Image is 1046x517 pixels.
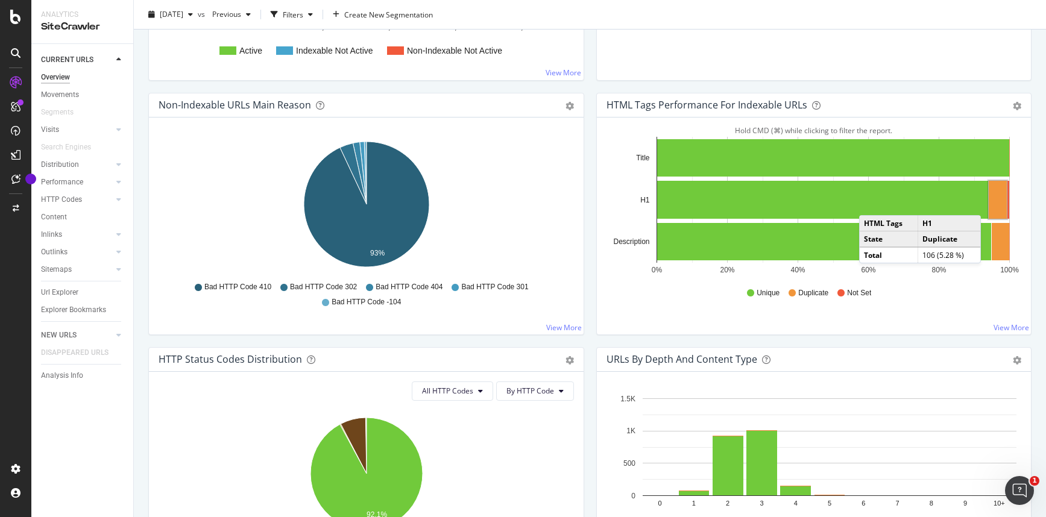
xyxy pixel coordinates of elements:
a: View More [994,322,1029,333]
text: Indexable Not Active [296,46,373,55]
a: Visits [41,124,113,136]
td: State [860,231,918,248]
text: 1,000 [317,22,338,31]
div: Analysis Info [41,369,83,382]
text: Active [239,46,262,55]
span: 2025 Aug. 18th [160,9,183,19]
div: Search Engines [41,141,91,154]
div: gear [566,102,574,110]
a: Overview [41,71,125,84]
span: Previous [207,9,241,19]
div: Non-Indexable URLs Main Reason [159,99,311,111]
text: 1K [626,427,635,435]
text: 8 [929,500,933,507]
a: Analysis Info [41,369,125,382]
div: URLs by Depth and Content Type [606,353,757,365]
div: Visits [41,124,59,136]
svg: A chart. [606,137,1022,277]
text: 500 [254,22,269,31]
div: Url Explorer [41,286,78,299]
div: Sitemaps [41,263,72,276]
text: 5 [827,500,831,507]
div: Segments [41,106,74,119]
button: Create New Segmentation [328,5,438,24]
text: 500 [623,459,635,468]
text: 0 [658,500,661,507]
text: 0% [651,266,662,274]
span: vs [198,9,207,19]
div: NEW URLS [41,329,77,342]
div: Analytics [41,10,124,20]
div: Outlinks [41,246,68,258]
div: Overview [41,71,70,84]
text: H1 [640,196,650,204]
div: Inlinks [41,228,62,241]
a: Segments [41,106,86,119]
span: All HTTP Codes [422,386,473,396]
span: Bad HTTP Code 410 [204,282,271,292]
text: 40% [790,266,805,274]
text: 60% [861,266,875,274]
div: CURRENT URLS [41,54,93,66]
span: Bad HTTP Code 301 [461,282,528,292]
text: 80% [931,266,946,274]
a: Search Engines [41,141,103,154]
text: 3 [760,500,763,507]
svg: A chart. [159,137,574,277]
text: Non-Indexable Not Active [407,46,502,55]
span: By HTTP Code [506,386,554,396]
span: Not Set [847,288,871,298]
a: Performance [41,176,113,189]
text: 100% [1000,266,1019,274]
text: 2 [726,500,729,507]
td: Duplicate [918,231,980,248]
div: gear [1013,102,1021,110]
a: Content [41,211,125,224]
div: Performance [41,176,83,189]
div: gear [1013,356,1021,365]
td: Total [860,247,918,263]
button: Previous [207,5,256,24]
div: Movements [41,89,79,101]
a: HTTP Codes [41,193,113,206]
a: NEW URLS [41,329,113,342]
a: View More [546,322,582,333]
text: Title [636,154,650,162]
text: 10+ [994,500,1005,507]
text: 1,500 [383,22,405,31]
text: 9 [963,500,967,507]
button: By HTTP Code [496,381,574,401]
span: Create New Segmentation [344,9,433,19]
text: 6 [862,500,865,507]
a: Outlinks [41,246,113,258]
span: Unique [757,288,780,298]
div: Distribution [41,158,79,171]
div: Filters [283,9,303,19]
div: DISAPPEARED URLS [41,346,109,359]
span: Bad HTTP Code 302 [290,282,357,292]
div: SiteCrawler [41,20,124,34]
text: 4 [793,500,797,507]
a: Sitemaps [41,263,113,276]
a: Explorer Bookmarks [41,304,125,316]
button: [DATE] [143,5,198,24]
text: 20% [720,266,734,274]
div: HTTP Status Codes Distribution [159,353,302,365]
text: 1.5K [620,395,635,403]
div: HTTP Codes [41,193,82,206]
text: 7 [895,500,899,507]
td: HTML Tags [860,216,918,231]
text: 1 [692,500,695,507]
button: All HTTP Codes [412,381,493,401]
text: 2,000 [450,22,471,31]
span: Bad HTTP Code -104 [332,297,401,307]
td: 106 (5.28 %) [918,247,980,263]
span: 1 [1030,476,1039,486]
a: Movements [41,89,125,101]
td: H1 [918,216,980,231]
text: 0 [193,22,198,31]
text: 0 [631,492,635,500]
text: 93% [370,249,385,257]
